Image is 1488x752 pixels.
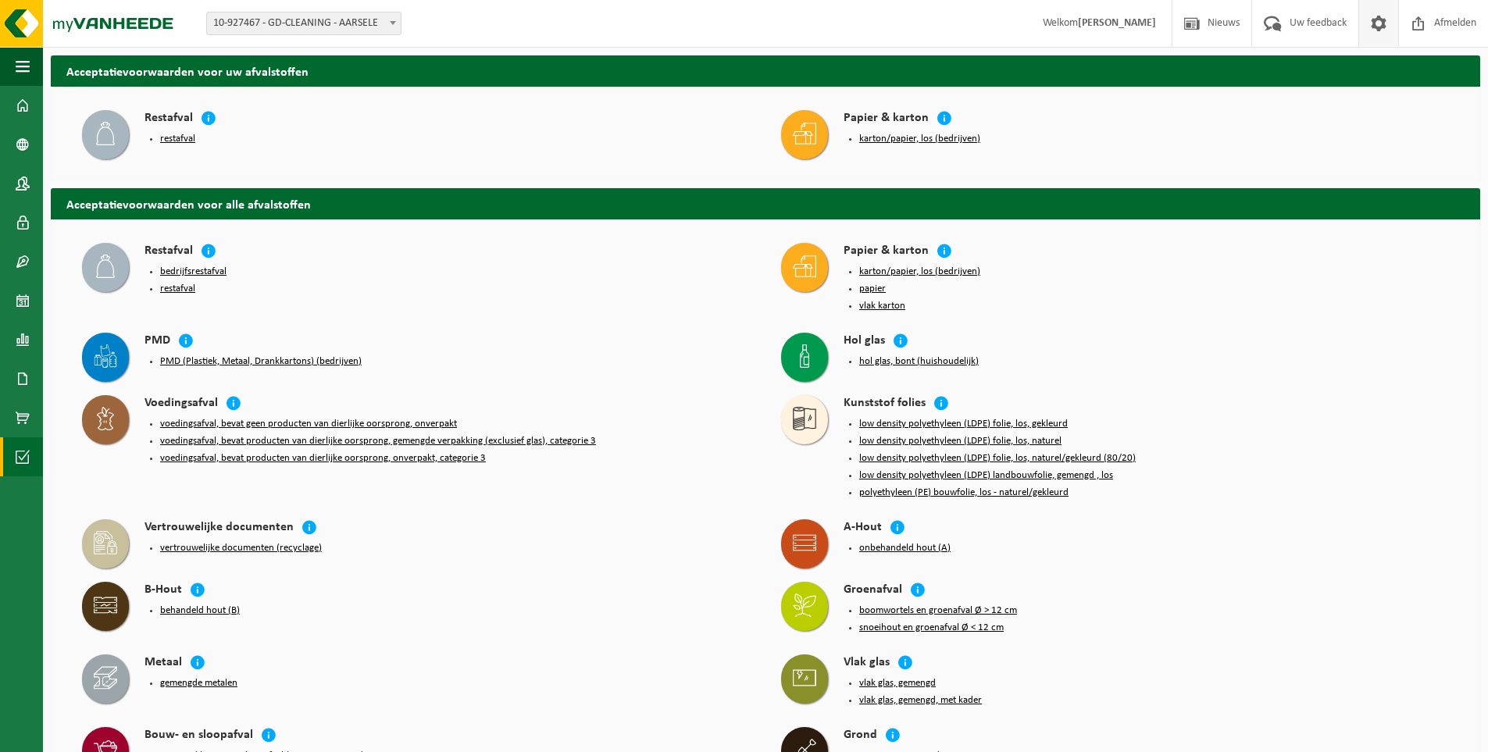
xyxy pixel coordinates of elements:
[207,12,401,34] span: 10-927467 - GD-CLEANING - AARSELE
[1078,17,1156,29] strong: [PERSON_NAME]
[844,582,902,600] h4: Groenafval
[859,418,1068,430] button: low density polyethyleen (LDPE) folie, los, gekleurd
[160,283,195,295] button: restafval
[844,519,882,537] h4: A-Hout
[51,188,1480,219] h2: Acceptatievoorwaarden voor alle afvalstoffen
[145,582,182,600] h4: B-Hout
[145,243,193,261] h4: Restafval
[160,452,486,465] button: voedingsafval, bevat producten van dierlijke oorsprong, onverpakt, categorie 3
[859,486,1069,499] button: polyethyleen (PE) bouwfolie, los - naturel/gekleurd
[145,110,193,128] h4: Restafval
[51,55,1480,86] h2: Acceptatievoorwaarden voor uw afvalstoffen
[145,395,218,413] h4: Voedingsafval
[859,452,1136,465] button: low density polyethyleen (LDPE) folie, los, naturel/gekleurd (80/20)
[160,266,227,278] button: bedrijfsrestafval
[160,604,240,617] button: behandeld hout (B)
[859,133,980,145] button: karton/papier, los (bedrijven)
[859,266,980,278] button: karton/papier, los (bedrijven)
[844,243,929,261] h4: Papier & karton
[160,435,596,447] button: voedingsafval, bevat producten van dierlijke oorsprong, gemengde verpakking (exclusief glas), cat...
[859,604,1017,617] button: boomwortels en groenafval Ø > 12 cm
[859,435,1062,447] button: low density polyethyleen (LDPE) folie, los, naturel
[206,12,401,35] span: 10-927467 - GD-CLEANING - AARSELE
[145,654,182,672] h4: Metaal
[859,300,905,312] button: vlak karton
[859,542,951,554] button: onbehandeld hout (A)
[145,333,170,351] h4: PMD
[859,283,886,295] button: papier
[145,519,294,537] h4: Vertrouwelijke documenten
[160,677,237,690] button: gemengde metalen
[859,677,936,690] button: vlak glas, gemengd
[844,333,885,351] h4: Hol glas
[859,469,1113,482] button: low density polyethyleen (LDPE) landbouwfolie, gemengd , los
[859,355,979,368] button: hol glas, bont (huishoudelijk)
[145,727,253,745] h4: Bouw- en sloopafval
[160,418,457,430] button: voedingsafval, bevat geen producten van dierlijke oorsprong, onverpakt
[859,622,1004,634] button: snoeihout en groenafval Ø < 12 cm
[844,654,890,672] h4: Vlak glas
[844,395,926,413] h4: Kunststof folies
[160,133,195,145] button: restafval
[160,542,322,554] button: vertrouwelijke documenten (recyclage)
[160,355,362,368] button: PMD (Plastiek, Metaal, Drankkartons) (bedrijven)
[844,727,877,745] h4: Grond
[859,694,982,707] button: vlak glas, gemengd, met kader
[844,110,929,128] h4: Papier & karton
